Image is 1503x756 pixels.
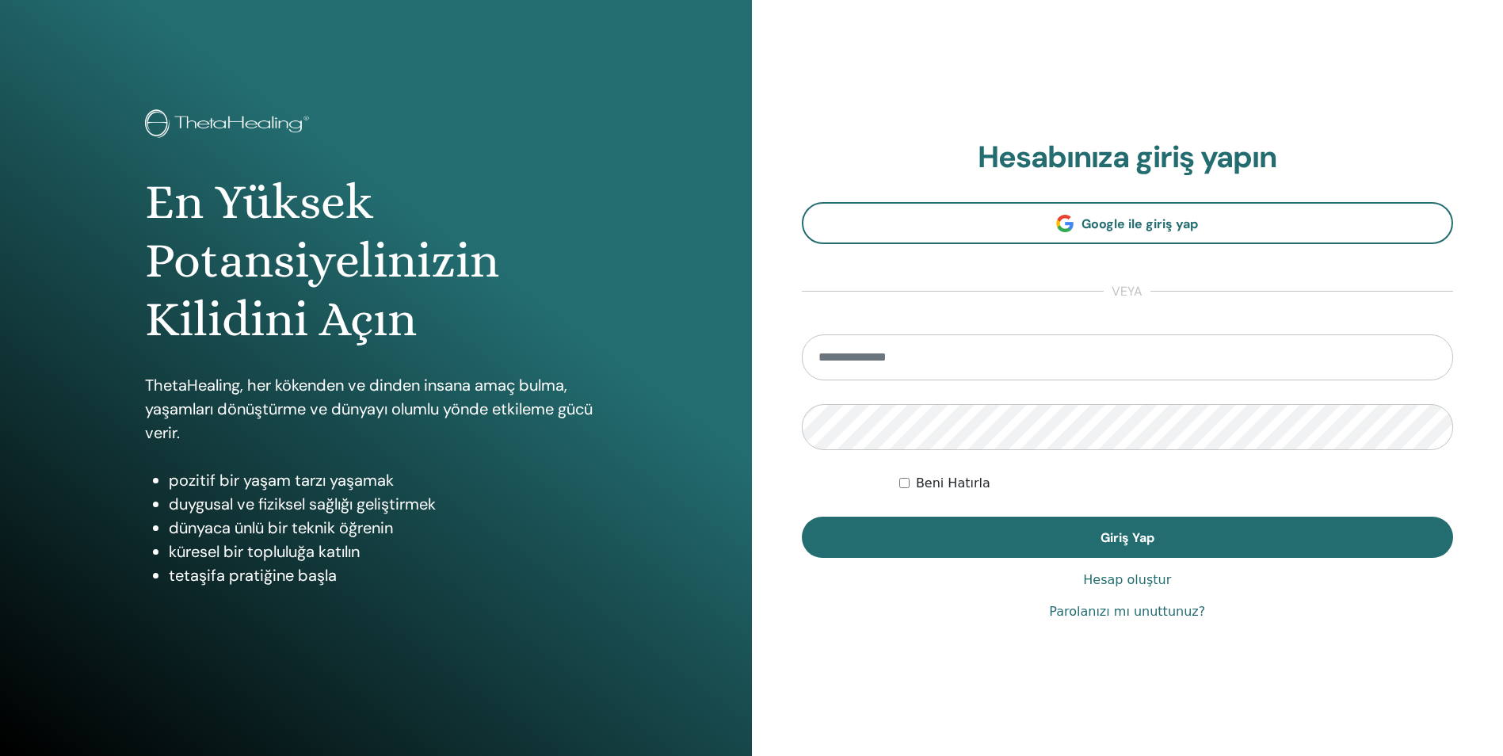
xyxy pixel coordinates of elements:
[1101,529,1154,546] span: Giriş Yap
[145,373,606,445] p: ThetaHealing, her kökenden ve dinden insana amaç bulma, yaşamları dönüştürme ve dünyayı olumlu yö...
[1083,571,1171,590] a: Hesap oluştur
[169,540,606,563] li: küresel bir topluluğa katılın
[1081,216,1198,232] span: Google ile giriş yap
[145,173,606,349] h1: En Yüksek Potansiyelinizin Kilidini Açın
[802,517,1454,558] button: Giriş Yap
[916,474,990,493] label: Beni Hatırla
[169,492,606,516] li: duygusal ve fiziksel sağlığı geliştirmek
[1049,602,1205,621] a: Parolanızı mı unuttunuz?
[802,202,1454,244] a: Google ile giriş yap
[1104,282,1150,301] span: veya
[899,474,1453,493] div: Keep me authenticated indefinitely or until I manually logout
[169,468,606,492] li: pozitif bir yaşam tarzı yaşamak
[169,516,606,540] li: dünyaca ünlü bir teknik öğrenin
[169,563,606,587] li: tetaşifa pratiğine başla
[802,139,1454,176] h2: Hesabınıza giriş yapın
